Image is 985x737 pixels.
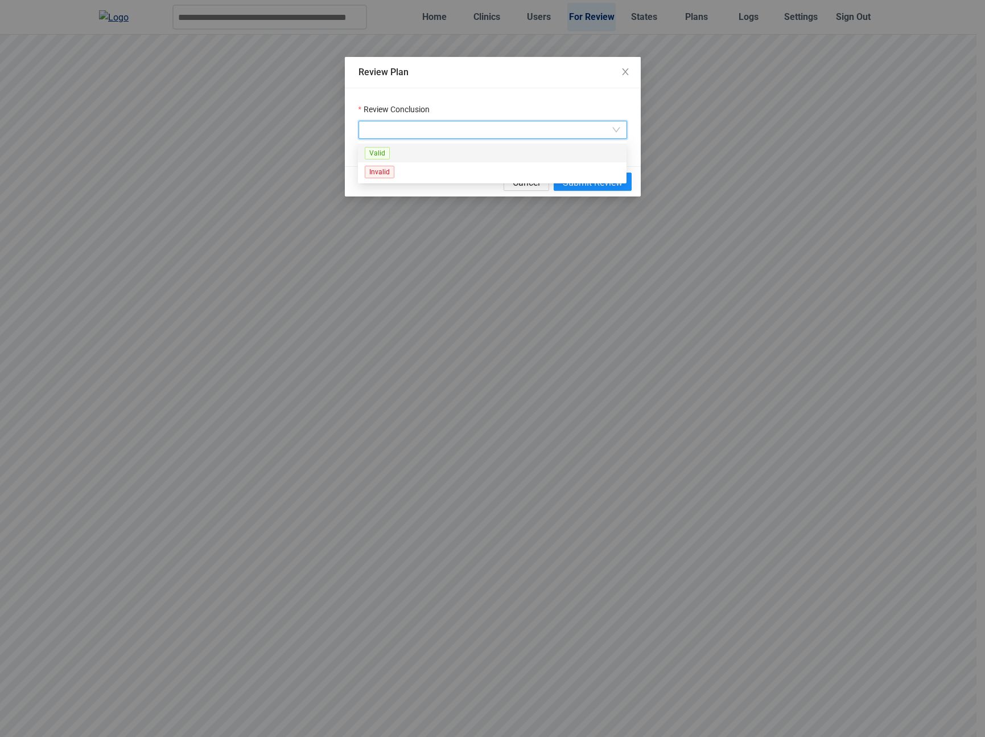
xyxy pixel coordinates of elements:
[621,67,630,76] span: close
[365,166,394,178] span: Invalid
[358,66,627,79] div: Review Plan
[365,147,390,159] span: Valid
[610,57,641,88] button: Close
[358,103,430,116] label: Review Conclusion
